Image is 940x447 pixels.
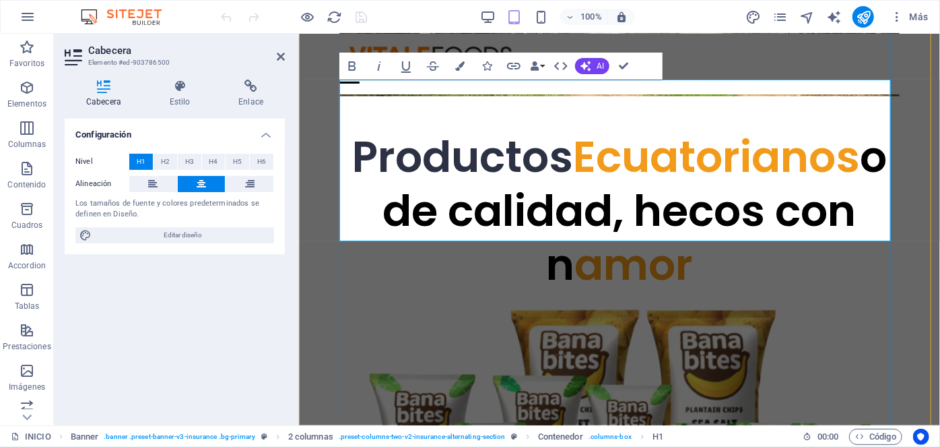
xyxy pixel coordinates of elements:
[339,429,506,445] span: . preset-columns-two-v2-insurance-alternating-section
[849,429,902,445] button: Código
[9,58,44,69] p: Favoritos
[548,53,574,80] button: HTML
[8,260,46,271] p: Accordion
[65,80,148,108] h4: Cabecera
[233,154,242,170] span: H5
[288,429,333,445] span: Haz clic para seleccionar y doble clic para editar
[856,9,871,25] i: Publicar
[137,154,145,170] span: H1
[447,53,473,80] button: Colors
[88,44,285,57] h2: Cabecera
[257,154,266,170] span: H6
[772,9,788,25] button: pages
[261,433,267,440] i: Este elemento es un preajuste personalizable
[75,154,129,170] label: Nivel
[15,301,40,311] p: Tablas
[104,429,255,445] span: . banner .preset-banner-v3-insurance .bg-primary
[420,53,446,80] button: Strikethrough
[580,9,602,25] h6: 100%
[161,154,170,170] span: H2
[75,227,274,243] button: Editar diseño
[11,220,43,231] p: Cuadros
[9,382,45,392] p: Imágenes
[11,429,51,445] a: Haz clic para cancelar la selección y doble clic para abrir páginas
[71,429,99,445] span: Haz clic para seleccionar y doble clic para editar
[799,9,815,25] button: navigator
[8,139,46,150] p: Columnas
[855,429,896,445] span: Código
[890,10,929,24] span: Más
[71,429,664,445] nav: breadcrumb
[560,9,608,25] button: 100%
[77,9,178,25] img: Editor Logo
[327,9,343,25] i: Volver a cargar página
[209,154,217,170] span: H4
[65,119,285,143] h4: Configuración
[40,96,601,258] h1: Productos
[528,53,547,80] button: Data Bindings
[96,227,270,243] span: Editar diseño
[178,154,201,170] button: H3
[148,80,217,108] h4: Estilo
[652,429,663,445] span: Haz clic para seleccionar y doble clic para editar
[772,9,788,25] i: Páginas (Ctrl+Alt+S)
[75,176,129,192] label: Alineación
[129,154,153,170] button: H1
[217,80,285,108] h4: Enlace
[88,57,258,69] h3: Elemento #ed-903786500
[75,198,274,220] div: Los tamaños de fuente y colores predeterminados se definen en Diseño.
[366,53,392,80] button: Italic (Ctrl+I)
[826,9,842,25] button: text_generator
[611,53,636,80] button: Confirm (Ctrl+⏎)
[615,11,628,23] i: Al redimensionar, ajustar el nivel de zoom automáticamente para ajustarse al dispositivo elegido.
[817,429,838,445] span: 00 00
[154,154,177,170] button: H2
[7,179,46,190] p: Contenido
[913,429,929,445] button: Usercentrics
[3,341,51,352] p: Prestaciones
[474,53,500,80] button: Icons
[852,6,874,28] button: publish
[84,93,589,261] span: Ecuatorianos amor
[538,429,583,445] span: Haz clic para seleccionar y doble clic para editar
[826,9,842,25] i: AI Writer
[501,53,527,80] button: Link
[745,9,761,25] button: design
[327,9,343,25] button: reload
[575,58,609,74] button: AI
[799,9,815,25] i: Navegador
[745,9,761,25] i: Diseño (Ctrl+Alt+Y)
[589,429,632,445] span: . columns-box
[339,53,365,80] button: Bold (Ctrl+B)
[803,429,839,445] h6: Tiempo de la sesión
[7,98,46,109] p: Elementos
[393,53,419,80] button: Underline (Ctrl+U)
[885,6,934,28] button: Más
[597,62,604,70] span: AI
[511,433,517,440] i: Este elemento es un preajuste personalizable
[84,93,589,261] span: ode calidad, hecos con n
[202,154,226,170] button: H4
[300,9,316,25] button: Haz clic para salir del modo de previsualización y seguir editando
[827,431,829,442] span: :
[185,154,194,170] span: H3
[250,154,273,170] button: H6
[226,154,249,170] button: H5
